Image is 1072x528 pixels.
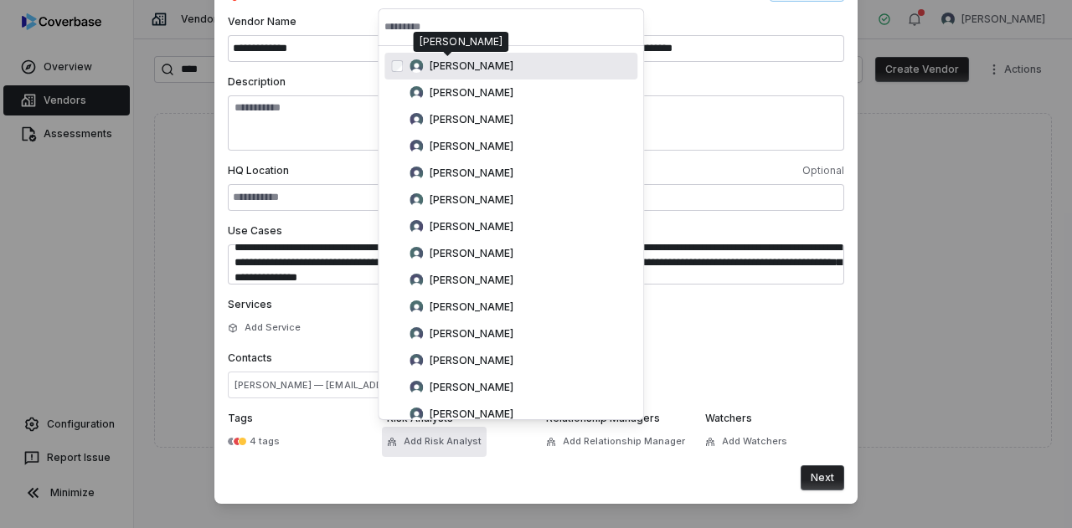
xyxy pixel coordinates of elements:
span: Vendor Name [228,15,374,28]
span: [PERSON_NAME] [430,381,513,394]
button: Add Watchers [700,427,792,457]
img: Andrew Jerrel Nunez avatar [410,300,423,314]
img: Alfonso Serrano avatar [410,167,423,180]
span: Description [228,75,286,88]
span: Tags [228,412,253,424]
span: Contacts [228,351,272,364]
img: Arun Muthu avatar [410,408,423,421]
span: HQ Location [228,164,533,177]
span: [PERSON_NAME] [430,354,513,367]
span: [PERSON_NAME] [430,113,513,126]
img: Alexey Goncharov avatar [410,140,423,153]
img: Amar Das avatar [410,193,423,207]
span: [PERSON_NAME] [430,167,513,180]
img: Andrew Burns avatar [410,274,423,287]
span: [PERSON_NAME] [430,220,513,233]
img: Alexander Rogg avatar [410,86,423,100]
span: [PERSON_NAME] [430,300,513,314]
button: Next [801,465,844,490]
span: Risk Analysts [387,412,453,424]
span: Relationship Managers [546,412,660,424]
img: Amit Mehta avatar [410,247,423,260]
span: [PERSON_NAME] [430,408,513,421]
img: Alexey Goncharov avatar [410,113,423,126]
span: Use Cases [228,224,282,237]
img: Alex Bickell avatar [410,59,423,73]
div: [PERSON_NAME] [420,35,502,49]
span: [PERSON_NAME] [430,327,513,341]
span: Services [228,298,272,310]
img: Angela Watkins avatar [410,354,423,367]
span: [PERSON_NAME] [430,59,513,73]
span: Add Relationship Manager [563,435,685,448]
span: Website [546,15,844,28]
img: AP Mathur avatar [410,381,423,394]
span: Optional [539,164,844,177]
img: Andy Ament avatar [410,327,423,341]
span: [PERSON_NAME] — [EMAIL_ADDRESS][DOMAIN_NAME] [234,378,492,392]
span: [PERSON_NAME] [430,247,513,260]
div: 4 tags [250,435,280,448]
img: Ambar Modh avatar [410,220,423,233]
button: Add Service [223,313,306,343]
span: [PERSON_NAME] [430,140,513,153]
span: [PERSON_NAME] [430,86,513,100]
span: Watchers [705,412,752,424]
span: [PERSON_NAME] [430,193,513,207]
span: Add Risk Analyst [404,435,482,448]
span: [PERSON_NAME] [430,274,513,287]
